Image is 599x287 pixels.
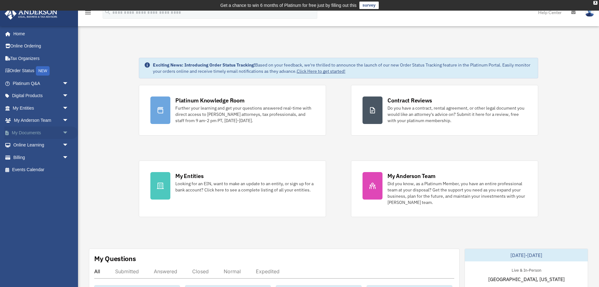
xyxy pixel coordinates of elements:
div: NEW [36,66,50,76]
a: Digital Productsarrow_drop_down [4,90,78,102]
a: menu [84,11,92,16]
span: arrow_drop_down [62,151,75,164]
div: Normal [224,268,241,275]
div: Contract Reviews [387,96,432,104]
div: Based on your feedback, we're thrilled to announce the launch of our new Order Status Tracking fe... [153,62,533,74]
span: [GEOGRAPHIC_DATA], [US_STATE] [488,275,565,283]
a: My Anderson Teamarrow_drop_down [4,114,78,127]
img: Anderson Advisors Platinum Portal [3,7,59,20]
span: arrow_drop_down [62,139,75,152]
a: Online Learningarrow_drop_down [4,139,78,151]
a: Order StatusNEW [4,65,78,77]
div: Get a chance to win 6 months of Platinum for free just by filling out this [220,2,357,9]
a: Platinum Knowledge Room Further your learning and get your questions answered real-time with dire... [139,85,326,136]
div: Answered [154,268,177,275]
a: survey [359,2,379,9]
a: My Entities Looking for an EIN, want to make an update to an entity, or sign up for a bank accoun... [139,161,326,217]
strong: Exciting News: Introducing Order Status Tracking! [153,62,255,68]
div: Submitted [115,268,139,275]
a: My Entitiesarrow_drop_down [4,102,78,114]
a: Events Calendar [4,164,78,176]
a: Home [4,27,75,40]
div: Do you have a contract, rental agreement, or other legal document you would like an attorney's ad... [387,105,527,124]
div: Further your learning and get your questions answered real-time with direct access to [PERSON_NAM... [175,105,314,124]
a: Tax Organizers [4,52,78,65]
div: My Anderson Team [387,172,436,180]
div: [DATE]-[DATE] [465,249,588,261]
a: Online Ordering [4,40,78,52]
img: User Pic [585,8,594,17]
i: menu [84,9,92,16]
div: My Entities [175,172,203,180]
div: Expedited [256,268,280,275]
div: Platinum Knowledge Room [175,96,245,104]
div: All [94,268,100,275]
a: Platinum Q&Aarrow_drop_down [4,77,78,90]
a: Click Here to get started! [297,68,345,74]
div: Looking for an EIN, want to make an update to an entity, or sign up for a bank account? Click her... [175,181,314,193]
a: Contract Reviews Do you have a contract, rental agreement, or other legal document you would like... [351,85,538,136]
div: Closed [192,268,209,275]
div: My Questions [94,254,136,263]
div: close [593,1,597,5]
div: Live & In-Person [507,266,546,273]
span: arrow_drop_down [62,77,75,90]
a: My Documentsarrow_drop_down [4,126,78,139]
span: arrow_drop_down [62,126,75,139]
span: arrow_drop_down [62,102,75,115]
a: Billingarrow_drop_down [4,151,78,164]
a: My Anderson Team Did you know, as a Platinum Member, you have an entire professional team at your... [351,161,538,217]
i: search [104,8,111,15]
span: arrow_drop_down [62,90,75,102]
div: Did you know, as a Platinum Member, you have an entire professional team at your disposal? Get th... [387,181,527,205]
span: arrow_drop_down [62,114,75,127]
